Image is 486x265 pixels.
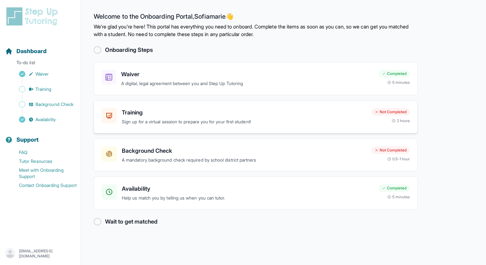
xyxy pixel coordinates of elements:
[105,46,153,54] h2: Onboarding Steps
[94,62,418,95] a: WaiverA digital, legal agreement between you and Step Up TutoringCompleted5 minutes
[5,157,81,166] a: Tutor Resources
[35,86,52,92] span: Training
[5,248,76,259] button: [EMAIL_ADDRESS][DOMAIN_NAME]
[94,23,418,38] p: We're glad you're here! This portal has everything you need to onboard. Complete the items as soo...
[122,157,366,164] p: A mandatory background check required by school district partners
[16,135,39,144] span: Support
[5,148,81,157] a: FAQ
[5,85,81,94] a: Training
[5,100,81,109] a: Background Check
[121,80,374,87] p: A digital, legal agreement between you and Step Up Tutoring
[35,101,73,108] span: Background Check
[387,80,410,85] div: 5 minutes
[35,116,56,123] span: Availability
[105,217,158,226] h2: Wait to get matched
[94,139,418,172] a: Background CheckA mandatory background check required by school district partnersNot Completed0.5...
[5,166,81,181] a: Meet with Onboarding Support
[3,37,78,58] button: Dashboard
[3,59,78,68] p: To-do list
[94,13,418,23] h2: Welcome to the Onboarding Portal, Sofiamarie 👋
[5,115,81,124] a: Availability
[5,70,81,78] a: Waiver
[387,157,410,162] div: 0.5-1 hour
[94,176,418,210] a: AvailabilityHelp us match you by telling us when you can tutor.Completed5 minutes
[371,108,410,116] div: Not Completed
[5,181,81,190] a: Contact Onboarding Support
[5,47,47,56] a: Dashboard
[371,146,410,154] div: Not Completed
[122,194,374,202] p: Help us match you by telling us when you can tutor.
[5,6,61,27] img: logo
[122,118,366,126] p: Sign up for a virtual session to prepare you for your first student!
[392,118,410,123] div: 2 hours
[122,108,366,117] h3: Training
[379,70,410,77] div: Completed
[19,249,76,259] p: [EMAIL_ADDRESS][DOMAIN_NAME]
[3,125,78,147] button: Support
[121,70,374,79] h3: Waiver
[35,71,49,77] span: Waiver
[379,184,410,192] div: Completed
[387,194,410,200] div: 5 minutes
[122,184,374,193] h3: Availability
[16,47,47,56] span: Dashboard
[94,100,418,133] a: TrainingSign up for a virtual session to prepare you for your first student!Not Completed2 hours
[122,146,366,155] h3: Background Check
